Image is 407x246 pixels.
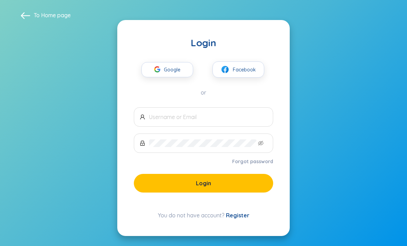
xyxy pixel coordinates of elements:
button: Login [134,174,273,193]
div: Login [134,37,273,49]
input: Username or Email [149,113,267,121]
span: eye-invisible [258,140,264,146]
a: Register [226,212,249,219]
span: user [140,114,145,120]
span: Facebook [233,66,256,73]
img: facebook [221,65,229,74]
span: lock [140,140,145,146]
span: To [34,11,71,19]
div: or [134,89,273,96]
button: facebookFacebook [212,61,264,78]
span: Login [196,179,211,187]
a: Forgot password [232,158,273,165]
div: You do not have account? [134,211,273,219]
span: Google [164,62,184,77]
button: Google [141,62,193,77]
a: Home page [41,12,71,19]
